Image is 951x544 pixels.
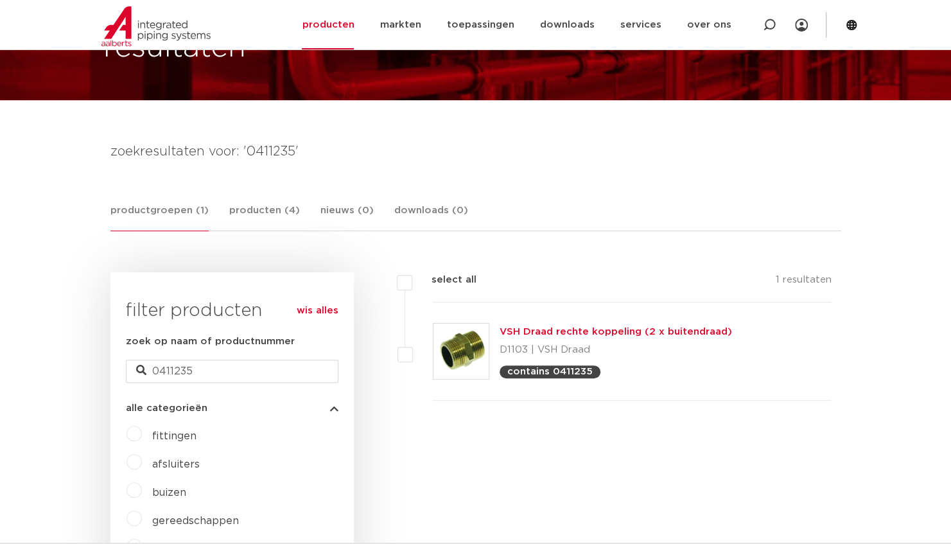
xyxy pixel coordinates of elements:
button: alle categorieën [126,403,338,413]
a: nieuws (0) [320,203,374,231]
p: contains 0411235 [507,367,593,376]
a: productgroepen (1) [110,203,209,231]
a: buizen [152,487,186,498]
h4: zoekresultaten voor: '0411235' [110,141,841,162]
p: D1103 | VSH Draad [500,340,732,360]
img: Thumbnail for VSH Draad rechte koppeling (2 x buitendraad) [433,324,489,379]
a: wis alles [297,303,338,319]
input: zoeken [126,360,338,383]
span: alle categorieën [126,403,207,413]
p: 1 resultaten [775,272,831,292]
a: producten (4) [229,203,300,231]
a: VSH Draad rechte koppeling (2 x buitendraad) [500,327,732,337]
label: select all [412,272,476,288]
label: zoek op naam of productnummer [126,334,295,349]
a: downloads (0) [394,203,468,231]
a: afsluiters [152,459,200,469]
a: gereedschappen [152,516,239,526]
a: fittingen [152,431,196,441]
h3: filter producten [126,298,338,324]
